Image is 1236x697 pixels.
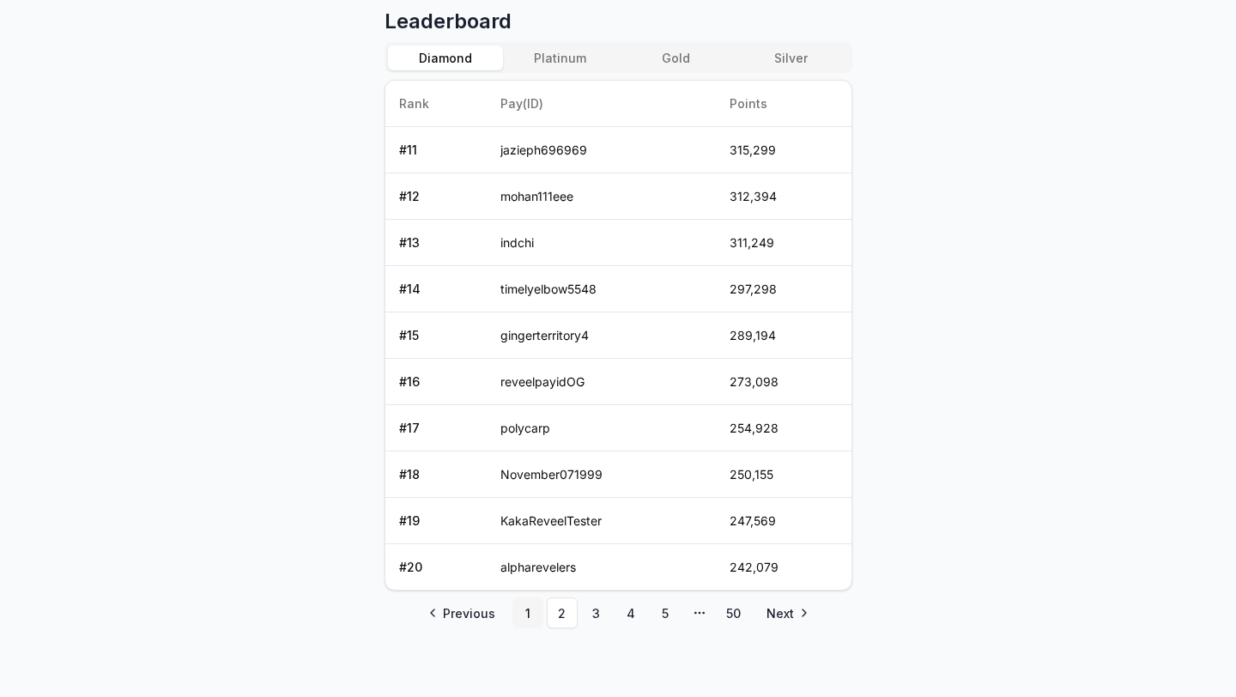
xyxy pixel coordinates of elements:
[487,173,716,220] td: mohan111eee
[385,312,488,359] td: # 15
[385,266,488,312] td: # 14
[716,266,851,312] td: 297,298
[385,405,488,452] td: # 17
[443,604,495,622] span: Previous
[733,45,848,70] button: Silver
[487,81,716,127] th: Pay(ID)
[487,220,716,266] td: indchi
[547,597,578,628] a: 2
[716,127,851,173] td: 315,299
[503,45,618,70] button: Platinum
[716,405,851,452] td: 254,928
[385,81,488,127] th: Rank
[487,452,716,498] td: November071999
[487,266,716,312] td: timelyelbow5548
[385,173,488,220] td: # 12
[716,544,851,591] td: 242,079
[487,498,716,544] td: KakaReveelTester
[615,597,646,628] a: 4
[716,498,851,544] td: 247,569
[753,597,820,628] a: Go to next page
[385,544,488,591] td: # 20
[385,8,852,35] span: Leaderboard
[618,45,733,70] button: Gold
[581,597,612,628] a: 3
[716,81,851,127] th: Points
[716,359,851,405] td: 273,098
[716,452,851,498] td: 250,155
[716,220,851,266] td: 311,249
[417,597,509,628] a: Go to previous page
[385,220,488,266] td: # 13
[487,544,716,591] td: alpharevelers
[766,604,794,622] span: Next
[487,359,716,405] td: reveelpayidOG
[385,359,488,405] td: # 16
[385,597,852,628] nav: pagination
[385,452,488,498] td: # 18
[385,127,488,173] td: # 11
[716,173,851,220] td: 312,394
[716,312,851,359] td: 289,194
[718,597,749,628] a: 50
[385,498,488,544] td: # 19
[487,312,716,359] td: gingerterritory4
[650,597,681,628] a: 5
[487,405,716,452] td: polycarp
[388,45,503,70] button: Diamond
[487,127,716,173] td: jazieph696969
[512,597,543,628] a: 1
